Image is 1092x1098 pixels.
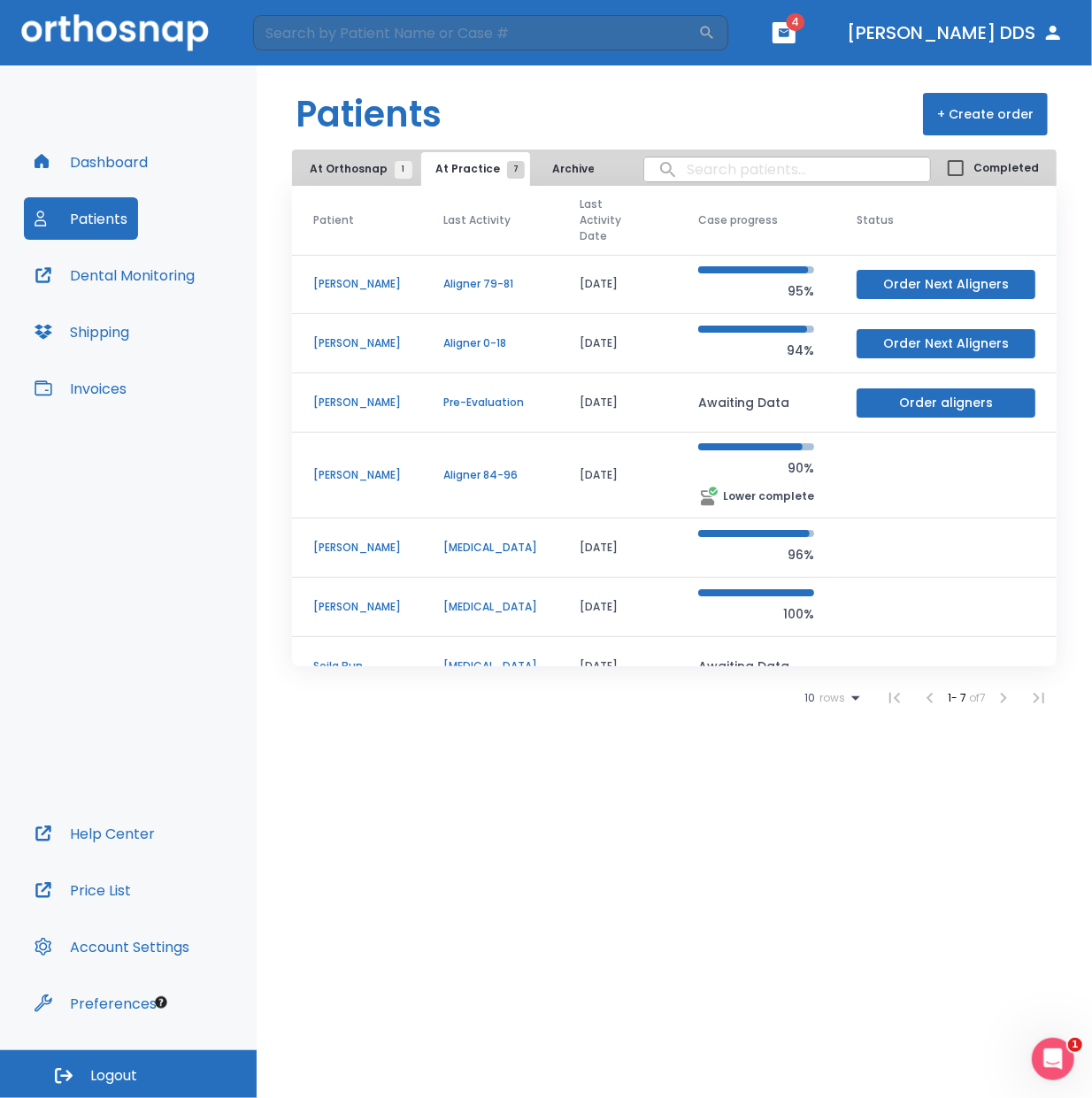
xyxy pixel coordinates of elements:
p: [PERSON_NAME] [313,540,401,556]
img: Orthosnap [21,14,209,50]
button: Invoices [24,367,137,410]
button: [PERSON_NAME] DDS [840,17,1071,49]
span: At Practice [435,161,516,177]
p: 95% [698,280,814,302]
span: Completed [973,160,1039,176]
div: tabs [296,152,594,186]
span: Last Activity [443,212,511,228]
span: 10 [804,692,815,704]
p: 100% [698,603,814,625]
td: [DATE] [558,373,677,433]
p: Seila Bun [313,658,401,674]
td: [DATE] [558,637,677,696]
p: [MEDICAL_DATA] [443,540,537,556]
span: Last Activity Date [580,196,643,244]
td: [DATE] [558,518,677,578]
p: [PERSON_NAME] [313,599,401,615]
h1: Patients [296,88,442,141]
span: 1 [1068,1038,1082,1052]
button: Order Next Aligners [857,270,1035,299]
button: Account Settings [24,925,200,968]
td: [DATE] [558,578,677,637]
p: Aligner 0-18 [443,335,537,351]
button: + Create order [923,93,1048,135]
p: Awaiting Data [698,656,814,677]
p: 94% [698,340,814,361]
td: [DATE] [558,433,677,518]
span: Case progress [698,212,778,228]
button: Help Center [24,812,165,855]
p: 90% [698,457,814,479]
button: Patients [24,197,138,240]
span: of 7 [969,690,986,705]
button: Preferences [24,982,167,1025]
button: Dental Monitoring [24,254,205,296]
iframe: Intercom live chat [1032,1038,1074,1080]
span: Patient [313,212,354,228]
p: Pre-Evaluation [443,395,537,411]
p: [MEDICAL_DATA] [443,658,537,674]
button: Order aligners [857,388,1035,418]
span: rows [815,692,845,704]
button: Price List [24,869,142,911]
p: 96% [698,544,814,565]
span: At Orthosnap [310,161,404,177]
td: [DATE] [558,255,677,314]
span: 1 [395,161,412,179]
p: [PERSON_NAME] [313,467,401,483]
button: Archived [534,152,622,186]
button: Shipping [24,311,140,353]
input: Search by Patient Name or Case # [253,15,698,50]
button: Order Next Aligners [857,329,1035,358]
p: [MEDICAL_DATA] [443,599,537,615]
span: 7 [507,161,525,179]
td: [DATE] [558,314,677,373]
span: Status [857,212,894,228]
span: Logout [90,1066,137,1086]
div: Tooltip anchor [153,994,169,1010]
p: Awaiting Data [698,392,814,413]
p: [PERSON_NAME] [313,395,401,411]
p: Lower complete [723,488,814,504]
span: 4 [787,13,805,31]
p: [PERSON_NAME] [313,335,401,351]
p: Aligner 84-96 [443,467,537,483]
span: 1 - 7 [948,690,969,705]
p: [PERSON_NAME] [313,276,401,292]
p: Aligner 79-81 [443,276,537,292]
input: search [644,152,930,187]
button: Dashboard [24,141,158,183]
